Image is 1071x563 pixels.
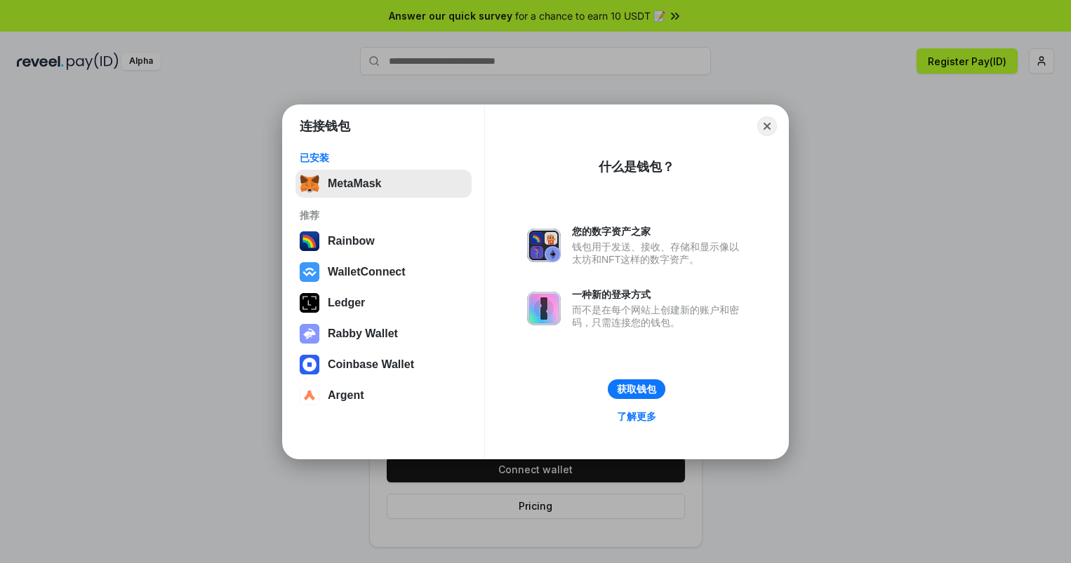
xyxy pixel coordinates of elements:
div: 一种新的登录方式 [572,288,746,301]
div: 推荐 [300,209,467,222]
div: Ledger [328,297,365,309]
img: svg+xml,%3Csvg%20xmlns%3D%22http%3A%2F%2Fwww.w3.org%2F2000%2Fsvg%22%20fill%3D%22none%22%20viewBox... [527,292,561,325]
div: 什么是钱包？ [599,158,674,175]
img: svg+xml,%3Csvg%20xmlns%3D%22http%3A%2F%2Fwww.w3.org%2F2000%2Fsvg%22%20fill%3D%22none%22%20viewBox... [527,229,561,262]
button: Argent [295,381,472,409]
div: WalletConnect [328,266,406,278]
a: 了解更多 [608,407,665,426]
div: Rainbow [328,235,375,247]
h1: 连接钱包 [300,118,350,135]
img: svg+xml,%3Csvg%20width%3D%2228%22%20height%3D%2228%22%20viewBox%3D%220%200%2028%2028%22%20fill%3D... [300,386,319,405]
button: Close [757,116,777,136]
div: 而不是在每个网站上创建新的账户和密码，只需连接您的钱包。 [572,304,746,329]
div: Coinbase Wallet [328,358,414,371]
button: 获取钱包 [608,379,665,399]
img: svg+xml,%3Csvg%20fill%3D%22none%22%20height%3D%2233%22%20viewBox%3D%220%200%2035%2033%22%20width%... [300,174,319,194]
button: MetaMask [295,170,472,198]
div: 了解更多 [617,410,656,423]
div: 已安装 [300,151,467,164]
div: MetaMask [328,177,381,190]
button: Rabby Wallet [295,320,472,348]
button: WalletConnect [295,258,472,286]
button: Coinbase Wallet [295,351,472,379]
button: Ledger [295,289,472,317]
div: Rabby Wallet [328,327,398,340]
img: svg+xml,%3Csvg%20xmlns%3D%22http%3A%2F%2Fwww.w3.org%2F2000%2Fsvg%22%20width%3D%2228%22%20height%3... [300,293,319,313]
div: 钱包用于发送、接收、存储和显示像以太坊和NFT这样的数字资产。 [572,240,746,266]
img: svg+xml,%3Csvg%20width%3D%2228%22%20height%3D%2228%22%20viewBox%3D%220%200%2028%2028%22%20fill%3D... [300,355,319,374]
img: svg+xml,%3Csvg%20xmlns%3D%22http%3A%2F%2Fwww.w3.org%2F2000%2Fsvg%22%20fill%3D%22none%22%20viewBox... [300,324,319,344]
div: 获取钱包 [617,383,656,395]
img: svg+xml,%3Csvg%20width%3D%2228%22%20height%3D%2228%22%20viewBox%3D%220%200%2028%2028%22%20fill%3D... [300,262,319,282]
img: svg+xml,%3Csvg%20width%3D%22120%22%20height%3D%22120%22%20viewBox%3D%220%200%20120%20120%22%20fil... [300,231,319,251]
div: 您的数字资产之家 [572,225,746,238]
div: Argent [328,389,364,402]
button: Rainbow [295,227,472,255]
